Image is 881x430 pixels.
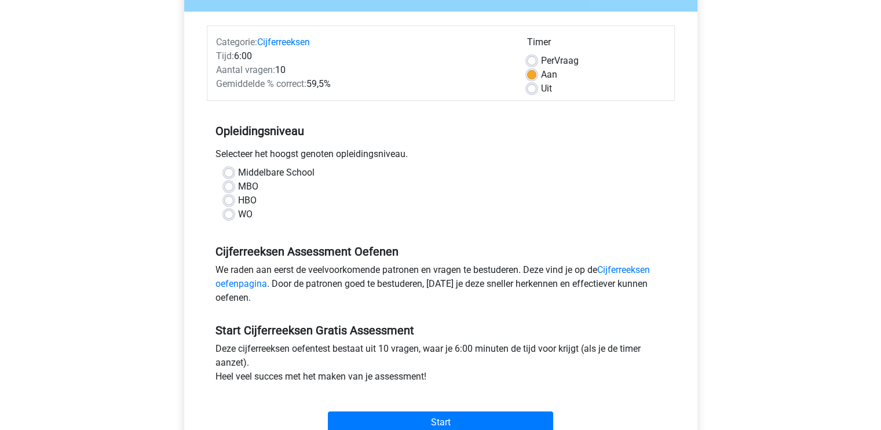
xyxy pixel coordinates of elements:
[207,49,518,63] div: 6:00
[216,50,234,61] span: Tijd:
[207,63,518,77] div: 10
[541,82,552,96] label: Uit
[207,77,518,91] div: 59,5%
[216,78,306,89] span: Gemiddelde % correct:
[207,342,675,388] div: Deze cijferreeksen oefentest bestaat uit 10 vragen, waar je 6:00 minuten de tijd voor krijgt (als...
[238,166,315,180] label: Middelbare School
[257,37,310,48] a: Cijferreeksen
[215,323,666,337] h5: Start Cijferreeksen Gratis Assessment
[527,35,666,54] div: Timer
[541,55,554,66] span: Per
[541,68,557,82] label: Aan
[541,54,579,68] label: Vraag
[216,37,257,48] span: Categorie:
[238,207,253,221] label: WO
[216,64,275,75] span: Aantal vragen:
[238,180,258,194] label: MBO
[238,194,257,207] label: HBO
[215,119,666,143] h5: Opleidingsniveau
[207,147,675,166] div: Selecteer het hoogst genoten opleidingsniveau.
[207,263,675,309] div: We raden aan eerst de veelvoorkomende patronen en vragen te bestuderen. Deze vind je op de . Door...
[215,245,666,258] h5: Cijferreeksen Assessment Oefenen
